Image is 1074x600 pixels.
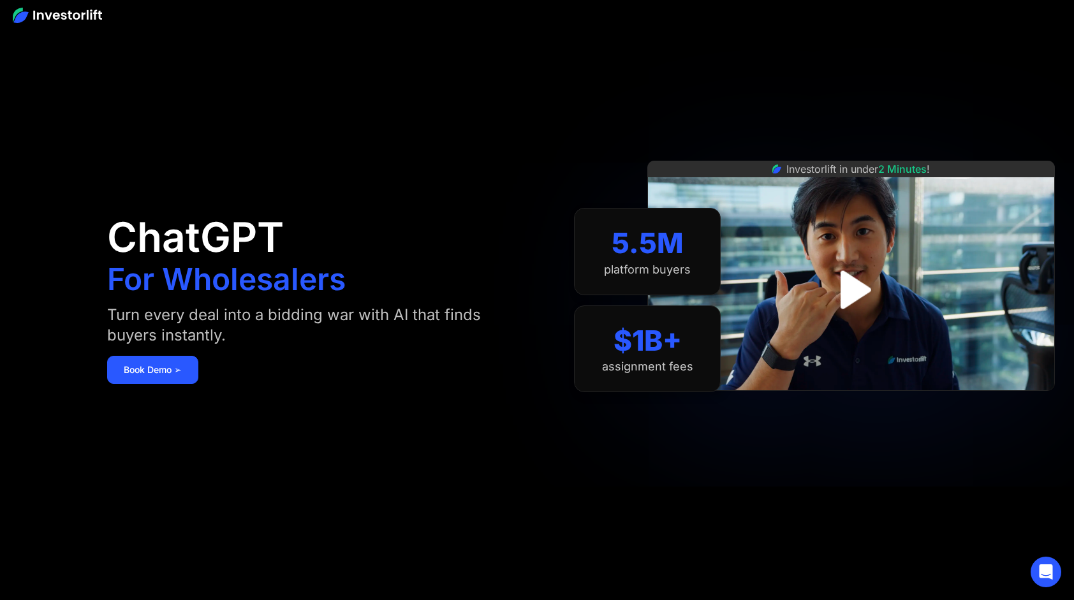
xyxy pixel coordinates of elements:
div: Turn every deal into a bidding war with AI that finds buyers instantly. [107,305,504,346]
div: Investorlift in under ! [786,161,930,177]
h1: ChatGPT [107,217,284,258]
span: 2 Minutes [878,163,927,175]
iframe: Customer reviews powered by Trustpilot [756,397,947,413]
div: $1B+ [614,324,682,358]
div: assignment fees [602,360,693,374]
a: Book Demo ➢ [107,356,198,384]
div: platform buyers [604,263,691,277]
div: 5.5M [612,226,684,260]
h1: For Wholesalers [107,264,346,295]
div: Open Intercom Messenger [1031,557,1061,587]
a: open lightbox [823,261,879,318]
